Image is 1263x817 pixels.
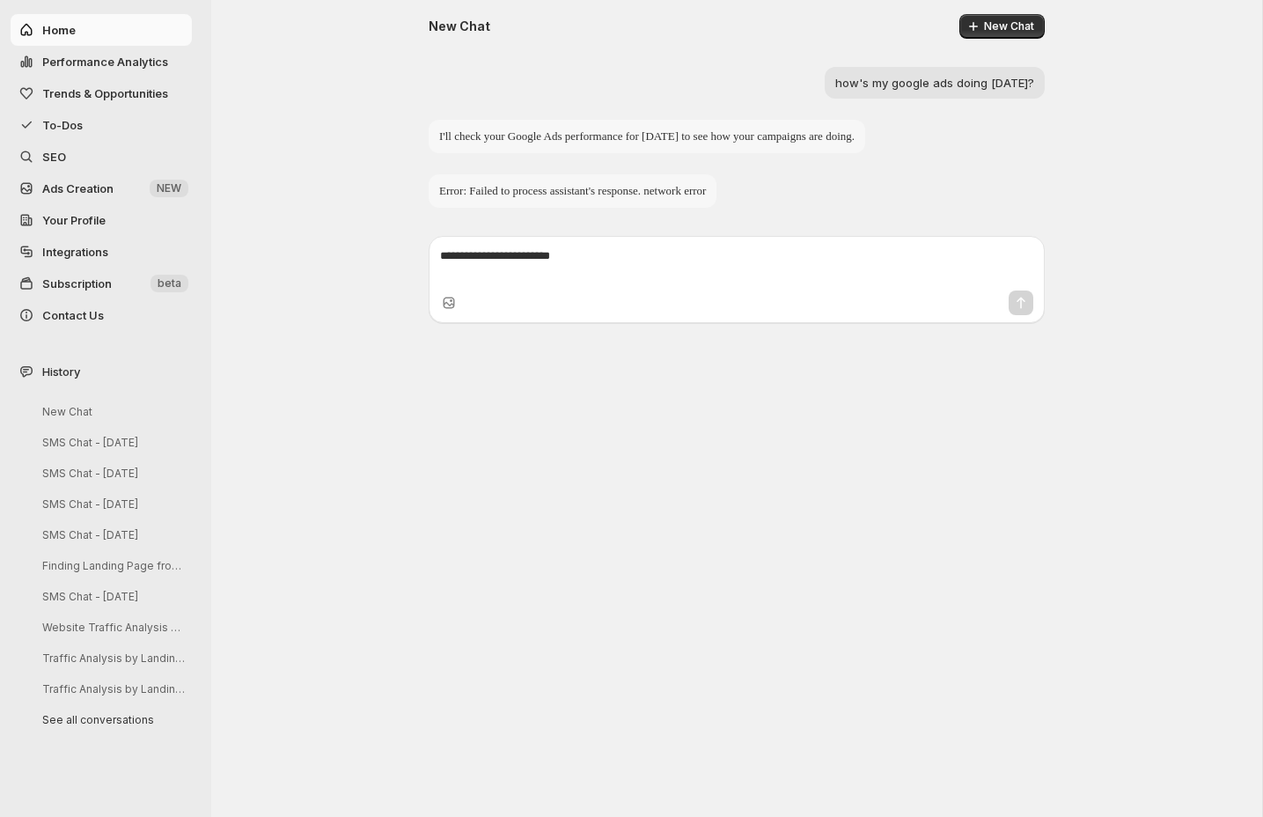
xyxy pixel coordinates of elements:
button: Contact Us [11,299,192,331]
button: To-Dos [11,109,192,141]
span: Ads Creation [42,181,114,195]
p: Error: Failed to process assistant's response. network error [439,181,706,201]
span: Your Profile [42,213,106,227]
p: I'll check your Google Ads performance for [DATE] to see how your campaigns are doing. [439,127,855,146]
button: SMS Chat - [DATE] [28,583,195,610]
span: SEO [42,150,66,164]
h2: New Chat [429,18,490,35]
button: SMS Chat - [DATE] [28,460,195,487]
button: Traffic Analysis by Landing Page [28,644,195,672]
a: Integrations [11,236,192,268]
button: Upload image [440,294,458,312]
button: Traffic Analysis by Landing Page [28,675,195,703]
span: NEW [157,181,181,195]
button: New Chat [28,398,195,425]
span: Contact Us [42,308,104,322]
p: how's my google ads doing [DATE]? [835,74,1034,92]
button: SMS Chat - [DATE] [28,490,195,518]
button: SMS Chat - [DATE] [28,429,195,456]
a: SEO [11,141,192,173]
span: Performance Analytics [42,55,168,69]
span: Home [42,23,76,37]
button: Performance Analytics [11,46,192,77]
span: New Chat [984,19,1034,33]
span: Trends & Opportunities [42,86,168,100]
button: Trends & Opportunities [11,77,192,109]
button: Subscription [11,268,192,299]
span: Subscription [42,276,112,291]
button: Ads Creation [11,173,192,204]
span: To-Dos [42,118,83,132]
button: SMS Chat - [DATE] [28,521,195,548]
button: Home [11,14,192,46]
button: See all conversations [28,706,195,733]
button: New Chat [959,14,1045,39]
span: History [42,363,80,380]
span: beta [158,276,181,291]
button: Finding Landing Page from Hootsuite Blog [28,552,195,579]
button: Website Traffic Analysis by Landing Page [28,614,195,641]
a: Your Profile [11,204,192,236]
span: Integrations [42,245,108,259]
